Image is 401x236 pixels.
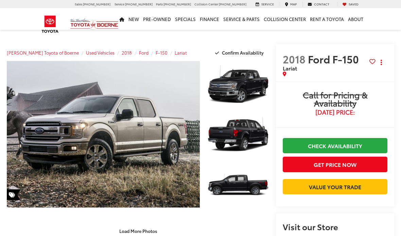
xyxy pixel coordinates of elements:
[314,2,329,6] span: Contact
[194,2,218,6] span: Collision Center
[283,222,387,231] h2: Visit our Store
[221,8,262,30] a: Service & Parts: Opens in a new tab
[381,60,382,65] span: dropdown dots
[219,2,246,6] span: [PHONE_NUMBER]
[280,2,302,6] a: Map
[115,2,124,6] span: Service
[163,2,191,6] span: [PHONE_NUMBER]
[207,111,270,158] img: 2018 Ford F-150 Lariat
[222,50,264,56] span: Confirm Availability
[283,179,387,194] a: Value Your Trade
[250,2,279,6] a: Service
[283,91,387,109] span: Call for Pricing & Availability
[346,8,365,30] a: About
[207,61,269,107] a: Expand Photo 1
[117,8,126,30] a: Home
[7,50,79,56] a: [PERSON_NAME] Toyota of Boerne
[175,50,187,56] a: Lariat
[173,8,198,30] a: Specials
[70,18,119,30] img: Vic Vaughan Toyota of Boerne
[308,8,346,30] a: Rent a Toyota
[126,8,141,30] a: New
[156,2,163,6] span: Parts
[198,8,221,30] a: Finance
[207,111,269,158] a: Expand Photo 2
[156,50,168,56] a: F-150
[302,2,334,6] a: Contact
[7,61,200,208] a: Expand Photo 0
[349,2,359,6] span: Saved
[5,61,202,208] img: 2018 Ford F-150 Lariat
[283,157,387,172] button: Get Price Now
[207,61,270,108] img: 2018 Ford F-150 Lariat
[376,56,387,68] button: Actions
[283,52,306,66] span: 2018
[283,64,297,72] span: Lariat
[37,13,63,35] img: Toyota
[141,8,173,30] a: Pre-Owned
[139,50,149,56] a: Ford
[122,50,132,56] a: 2018
[125,2,153,6] span: [PHONE_NUMBER]
[211,47,269,59] button: Confirm Availability
[290,2,297,6] span: Map
[207,161,270,208] img: 2018 Ford F-150 Lariat
[262,8,308,30] a: Collision Center
[261,2,274,6] span: Service
[83,2,110,6] span: [PHONE_NUMBER]
[75,2,82,6] span: Sales
[283,138,387,153] a: Check Availability
[7,189,20,200] span: Special
[337,2,364,6] a: My Saved Vehicles
[308,52,361,66] span: Ford F-150
[207,161,269,208] a: Expand Photo 3
[283,109,387,116] span: [DATE] Price:
[86,50,115,56] a: Used Vehicles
